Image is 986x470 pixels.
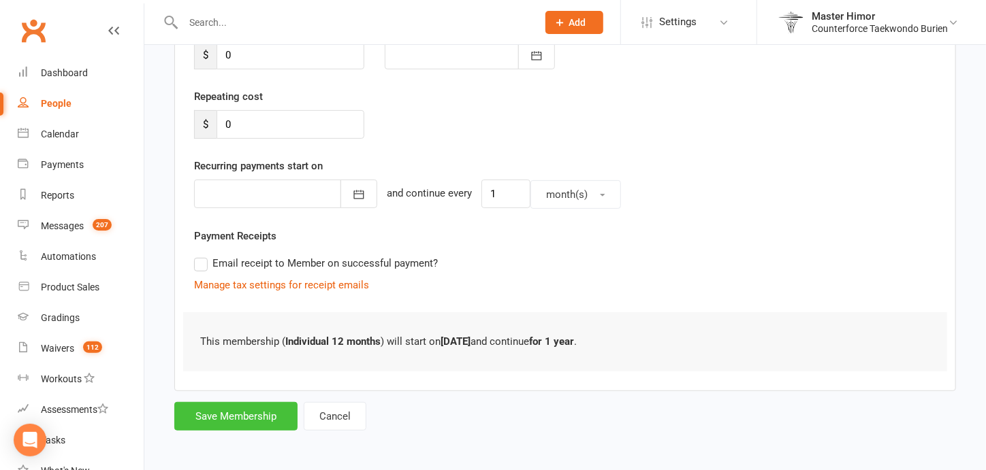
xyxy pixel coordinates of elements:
label: Repeating cost [194,88,263,105]
a: Dashboard [18,58,144,88]
a: Reports [18,180,144,211]
div: Master Himor [812,10,948,22]
button: month(s) [530,180,621,209]
a: Assessments [18,395,144,425]
a: Workouts [18,364,144,395]
a: People [18,88,144,119]
span: month(s) [546,188,588,201]
a: Clubworx [16,14,50,48]
span: 112 [83,341,102,353]
a: Payments [18,150,144,180]
div: Product Sales [41,282,99,292]
b: for 1 year [529,335,574,348]
div: Workouts [41,373,82,384]
input: Search... [179,13,528,32]
a: Waivers 112 [18,333,144,364]
p: This membership ( ) will start on and continue . [200,333,930,350]
img: thumb_image1572984788.png [778,9,805,36]
div: Dashboard [41,67,88,78]
span: Add [569,17,586,28]
div: Reports [41,190,74,201]
a: Gradings [18,303,144,333]
label: Recurring payments start on [194,158,323,174]
span: 207 [93,219,112,231]
div: Open Intercom Messenger [14,424,46,456]
a: Tasks [18,425,144,456]
span: Settings [659,7,697,37]
b: Individual 12 months [285,335,381,348]
button: Save Membership [174,402,298,431]
a: Manage tax settings for receipt emails [194,279,369,291]
div: People [41,98,71,109]
span: $ [194,110,217,139]
a: Calendar [18,119,144,150]
a: Product Sales [18,272,144,303]
div: Calendar [41,129,79,139]
div: Assessments [41,404,108,415]
button: Cancel [304,402,366,431]
div: Counterforce Taekwondo Burien [812,22,948,35]
label: Email receipt to Member on successful payment? [194,255,438,271]
a: Automations [18,241,144,272]
label: Payment Receipts [194,228,276,244]
div: Gradings [41,312,80,323]
button: Add [545,11,603,34]
div: Automations [41,251,96,262]
div: and continue every [387,185,472,203]
span: $ [194,41,217,69]
div: Waivers [41,343,74,354]
div: Tasks [41,435,65,446]
a: Messages 207 [18,211,144,241]
div: Payments [41,159,84,170]
div: Messages [41,220,84,231]
b: [DATE] [441,335,471,348]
